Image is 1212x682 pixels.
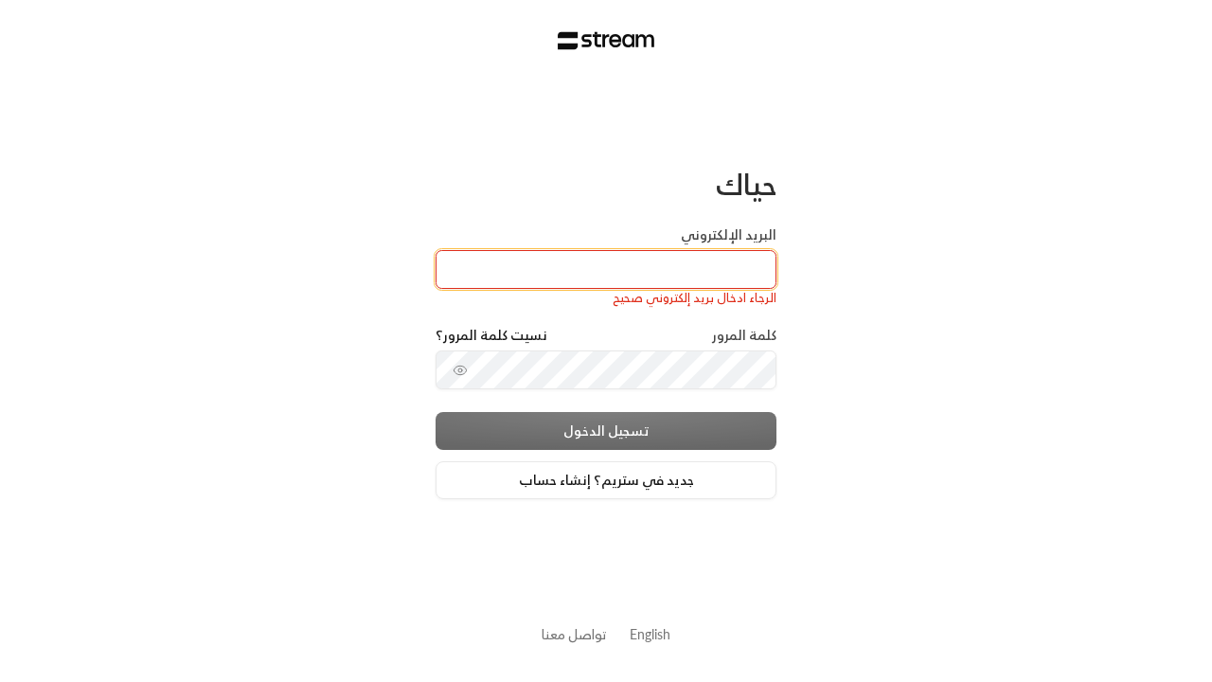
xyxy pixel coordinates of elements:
a: English [630,617,670,652]
label: كلمة المرور [712,326,776,345]
a: جديد في ستريم؟ إنشاء حساب [436,461,776,499]
button: toggle password visibility [445,355,475,386]
img: Stream Logo [558,31,655,50]
a: تواصل معنا [542,622,607,646]
a: نسيت كلمة المرور؟ [436,326,547,345]
div: الرجاء ادخال بريد إلكتروني صحيح [436,289,776,308]
label: البريد الإلكتروني [681,225,776,244]
span: حياك [716,159,776,209]
button: تواصل معنا [542,624,607,644]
